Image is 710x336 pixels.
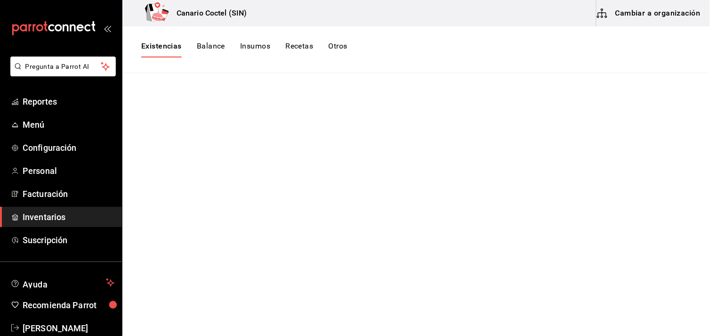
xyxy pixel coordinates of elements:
button: Insumos [240,41,270,57]
span: Recomienda Parrot [23,299,114,311]
span: Reportes [23,95,114,108]
span: Ayuda [23,277,102,288]
button: Otros [329,41,347,57]
span: [PERSON_NAME] [23,322,114,335]
span: Inventarios [23,211,114,223]
span: Facturación [23,188,114,200]
span: Personal [23,164,114,177]
button: Balance [197,41,225,57]
div: navigation tabs [141,41,347,57]
span: Pregunta a Parrot AI [25,62,101,72]
h3: Canario Coctel (SIN) [169,8,247,19]
button: Recetas [285,41,313,57]
span: Suscripción [23,234,114,246]
span: Configuración [23,141,114,154]
button: Existencias [141,41,182,57]
a: Pregunta a Parrot AI [7,68,116,78]
span: Menú [23,118,114,131]
button: open_drawer_menu [104,25,111,32]
button: Pregunta a Parrot AI [10,57,116,76]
